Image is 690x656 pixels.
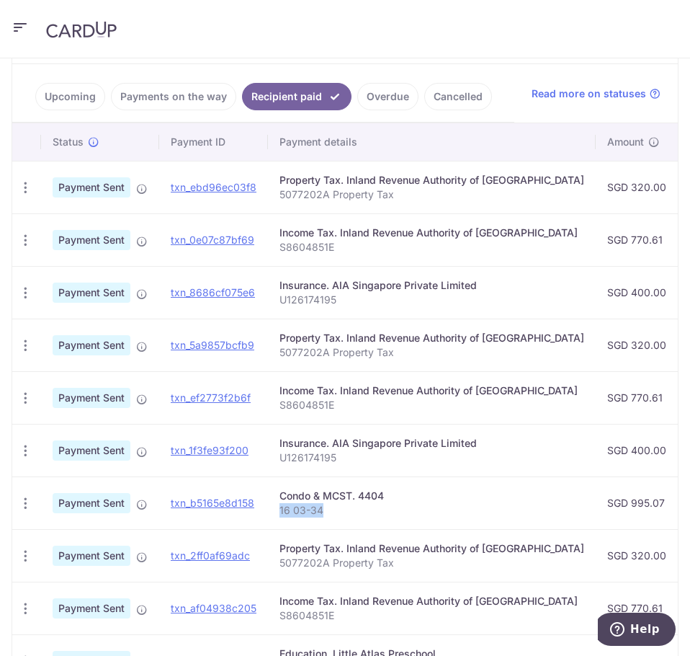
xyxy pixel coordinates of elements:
a: txn_1f3fe93f200 [171,444,248,456]
p: U126174195 [279,451,584,465]
td: SGD 400.00 [596,266,684,319]
p: S8604851E [279,608,584,623]
div: Income Tax. Inland Revenue Authority of [GEOGRAPHIC_DATA] [279,384,584,398]
a: Recipient paid [242,83,351,110]
p: S8604851E [279,398,584,412]
a: txn_ef2773f2b6f [171,391,251,404]
p: S8604851E [279,240,584,254]
td: SGD 400.00 [596,424,684,477]
td: SGD 770.61 [596,371,684,424]
td: SGD 320.00 [596,319,684,371]
div: Property Tax. Inland Revenue Authority of [GEOGRAPHIC_DATA] [279,173,584,187]
td: SGD 320.00 [596,161,684,213]
p: 5077202A Property Tax [279,556,584,570]
div: Income Tax. Inland Revenue Authority of [GEOGRAPHIC_DATA] [279,594,584,608]
span: Amount [607,135,644,149]
span: Payment Sent [53,388,130,408]
span: Payment Sent [53,283,130,303]
th: Payment details [268,123,596,161]
img: CardUp [46,21,117,38]
a: Overdue [357,83,418,110]
span: Payment Sent [53,440,130,461]
span: Payment Sent [53,493,130,513]
div: Property Tax. Inland Revenue Authority of [GEOGRAPHIC_DATA] [279,331,584,345]
td: SGD 320.00 [596,529,684,582]
a: txn_0e07c87bf69 [171,234,254,246]
a: Read more on statuses [532,87,660,101]
a: txn_ebd96ec03f8 [171,181,256,193]
span: Status [53,135,84,149]
a: txn_2ff0af69adc [171,549,250,562]
div: Insurance. AIA Singapore Private Limited [279,436,584,451]
a: txn_af04938c205 [171,602,256,614]
td: SGD 770.61 [596,213,684,266]
span: Payment Sent [53,177,130,198]
p: 5077202A Property Tax [279,187,584,202]
a: Upcoming [35,83,105,110]
div: Property Tax. Inland Revenue Authority of [GEOGRAPHIC_DATA] [279,541,584,556]
span: Payment Sent [53,335,130,355]
div: Income Tax. Inland Revenue Authority of [GEOGRAPHIC_DATA] [279,226,584,240]
p: U126174195 [279,293,584,307]
div: Condo & MCST. 4404 [279,489,584,503]
span: Payment Sent [53,546,130,566]
span: Payment Sent [53,598,130,619]
th: Payment ID [159,123,268,161]
iframe: Opens a widget where you can find more information [598,613,676,649]
td: SGD 770.61 [596,582,684,634]
a: Cancelled [424,83,492,110]
p: 5077202A Property Tax [279,345,584,360]
a: txn_5a9857bcfb9 [171,339,254,351]
td: SGD 995.07 [596,477,684,529]
a: Payments on the way [111,83,236,110]
span: Payment Sent [53,230,130,250]
a: txn_8686cf075e6 [171,286,255,298]
a: txn_b5165e8d158 [171,497,254,509]
p: 16 03-34 [279,503,584,518]
div: Insurance. AIA Singapore Private Limited [279,278,584,293]
span: Read more on statuses [532,87,646,101]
